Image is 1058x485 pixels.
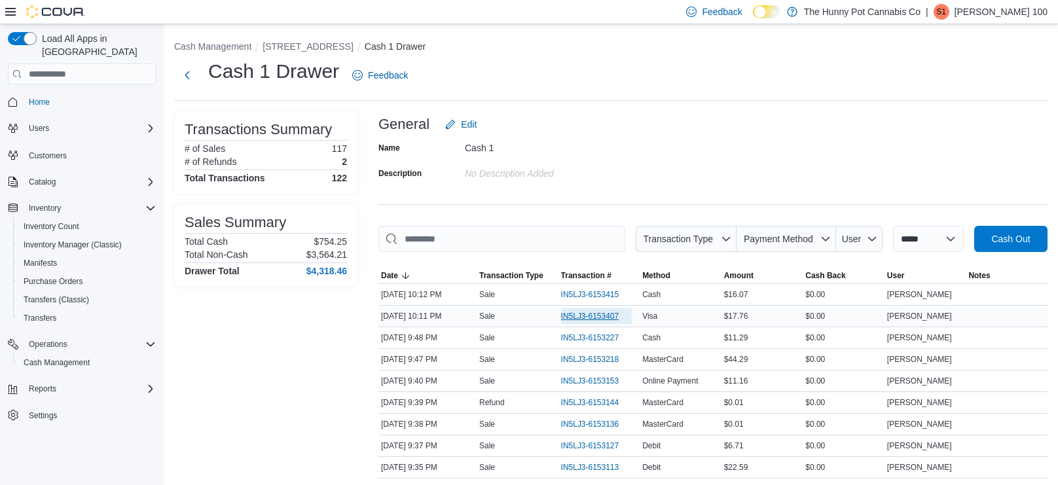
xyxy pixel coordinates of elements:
span: Edit [461,118,477,131]
div: Sarah 100 [934,4,949,20]
span: Transfers [18,310,156,326]
button: Home [3,92,161,111]
button: Catalog [24,174,61,190]
span: $11.29 [724,332,748,343]
h6: Total Non-Cash [185,249,248,260]
span: Inventory Count [24,221,79,232]
span: Home [29,97,50,107]
span: $6.71 [724,440,744,451]
span: Feedback [368,69,408,82]
button: Operations [24,336,73,352]
div: $0.00 [803,308,885,324]
span: Catalog [29,177,56,187]
span: IN5LJ3-6153415 [561,289,619,300]
h3: General [378,117,429,132]
button: Reports [24,381,62,397]
a: Manifests [18,255,62,271]
img: Cova [26,5,85,18]
nav: Complex example [8,87,156,459]
span: Inventory Count [18,219,156,234]
button: Cash Back [803,268,885,283]
span: Feedback [702,5,742,18]
span: [PERSON_NAME] [887,462,952,473]
span: Inventory Manager (Classic) [18,237,156,253]
p: [PERSON_NAME] 100 [955,4,1048,20]
div: [DATE] 10:12 PM [378,287,477,302]
span: Method [642,270,670,281]
button: Users [3,119,161,137]
span: $22.59 [724,462,748,473]
button: Inventory [3,199,161,217]
button: IN5LJ3-6153144 [561,395,632,410]
span: Transfers (Classic) [18,292,156,308]
span: Inventory [29,203,61,213]
button: Next [174,62,200,88]
button: Inventory Manager (Classic) [13,236,161,254]
div: [DATE] 9:38 PM [378,416,477,432]
p: 2 [342,156,347,167]
span: MasterCard [642,354,684,365]
button: Inventory Count [13,217,161,236]
span: IN5LJ3-6153218 [561,354,619,365]
span: Users [29,123,49,134]
span: MasterCard [642,397,684,408]
span: Operations [24,336,156,352]
span: Reports [24,381,156,397]
div: [DATE] 9:39 PM [378,395,477,410]
span: IN5LJ3-6153113 [561,462,619,473]
span: Cash Management [24,357,90,368]
span: Cash Back [805,270,845,281]
div: $0.00 [803,416,885,432]
a: Cash Management [18,355,95,370]
span: Cash Management [18,355,156,370]
span: $44.29 [724,354,748,365]
div: $0.00 [803,330,885,346]
span: Settings [29,410,57,421]
div: [DATE] 9:40 PM [378,373,477,389]
p: $754.25 [314,236,347,247]
span: User [842,234,862,244]
h4: 122 [332,173,347,183]
span: MasterCard [642,419,684,429]
span: Transfers (Classic) [24,295,89,305]
button: Inventory [24,200,66,216]
button: Cash Management [174,41,251,52]
div: [DATE] 9:47 PM [378,351,477,367]
span: $17.76 [724,311,748,321]
p: Refund [479,397,505,408]
button: Operations [3,335,161,353]
h4: Total Transactions [185,173,265,183]
span: $16.07 [724,289,748,300]
span: Date [381,270,398,281]
div: [DATE] 10:11 PM [378,308,477,324]
p: | [926,4,928,20]
div: $0.00 [803,287,885,302]
h3: Sales Summary [185,215,286,230]
a: Inventory Manager (Classic) [18,237,127,253]
span: Purchase Orders [24,276,83,287]
button: IN5LJ3-6153227 [561,330,632,346]
span: Cash [642,289,661,300]
button: Transfers (Classic) [13,291,161,309]
button: User [836,226,883,252]
span: Debit [642,440,661,451]
span: Reports [29,384,56,394]
p: $3,564.21 [306,249,347,260]
button: IN5LJ3-6153153 [561,373,632,389]
span: IN5LJ3-6153227 [561,332,619,343]
span: Catalog [24,174,156,190]
h3: Transactions Summary [185,122,332,137]
button: Cash Out [974,226,1048,252]
span: Visa [642,311,657,321]
span: Load All Apps in [GEOGRAPHIC_DATA] [37,32,156,58]
button: User [885,268,966,283]
span: [PERSON_NAME] [887,332,952,343]
button: IN5LJ3-6153415 [561,287,632,302]
span: Notes [968,270,990,281]
p: Sale [479,332,495,343]
h6: Total Cash [185,236,228,247]
span: Cash Out [991,232,1030,245]
div: Cash 1 [465,137,640,153]
p: Sale [479,289,495,300]
span: Settings [24,407,156,423]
